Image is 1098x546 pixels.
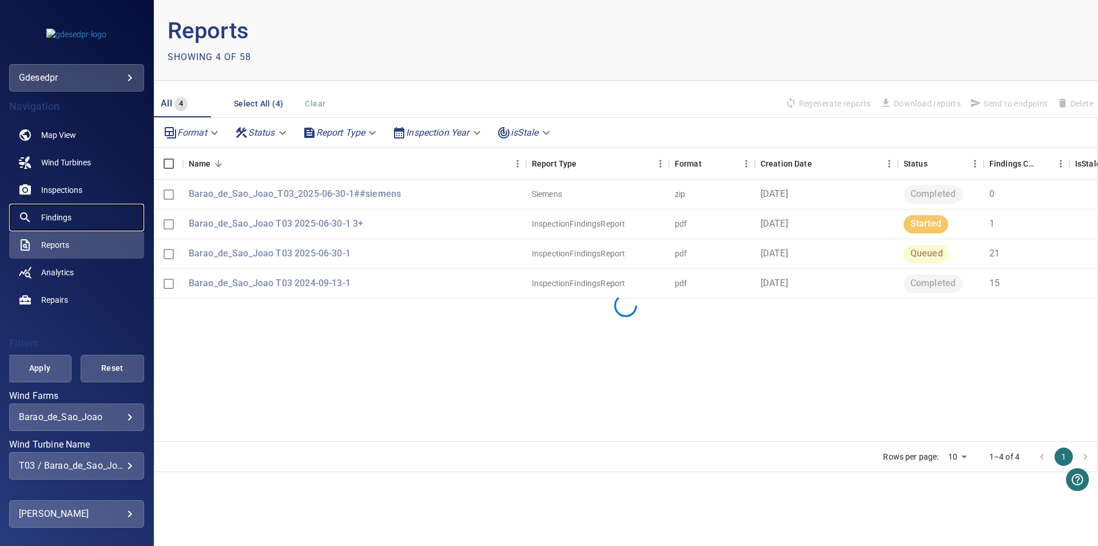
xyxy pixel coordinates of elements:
h4: Filters [9,338,144,349]
span: Reset [95,361,130,375]
p: Showing 4 of 58 [168,50,251,64]
div: Status [898,148,984,180]
div: Status [904,148,928,180]
div: gdesedpr [9,64,144,92]
div: Format [669,148,755,180]
div: T03 / Barao_de_Sao_Joao [19,460,134,471]
span: Findings [41,212,71,223]
p: Rows per page: [883,451,938,462]
span: Repairs [41,294,68,306]
div: Report Type [526,148,669,180]
button: Menu [881,155,898,172]
div: Name [189,148,211,180]
button: Reset [81,355,144,382]
div: isStale [492,122,557,143]
button: Menu [738,155,755,172]
div: Creation Date [755,148,898,180]
div: Creation Date [761,148,812,180]
div: Findings Count [989,148,1036,180]
div: Format [159,122,225,143]
em: Inspection Year [406,127,469,138]
button: Sort [210,156,226,172]
div: Status [230,122,293,143]
div: Wind Turbine Name [9,452,144,480]
label: Wind Turbine Name [9,440,144,449]
div: Findings Count [984,148,1069,180]
em: isStale [511,127,539,138]
div: [PERSON_NAME] [19,505,134,523]
button: Sort [576,156,592,172]
a: reports active [9,231,144,259]
a: repairs noActive [9,286,144,314]
em: Report Type [316,127,365,138]
button: Menu [652,155,669,172]
button: page 1 [1055,448,1073,466]
button: Menu [1052,155,1069,172]
h4: Navigation [9,101,144,112]
button: Menu [509,155,526,172]
button: Sort [702,156,718,172]
button: Select All (4) [229,93,288,114]
div: Format [675,148,702,180]
div: Report Type [298,122,384,143]
a: analytics noActive [9,259,144,286]
p: 1–4 of 4 [989,451,1020,462]
img: gdesedpr-logo [46,29,106,40]
span: Map View [41,129,76,141]
span: Inspections [41,184,82,196]
div: Report Type [532,148,577,180]
button: Menu [966,155,984,172]
a: inspections noActive [9,176,144,204]
span: Apply [22,361,57,375]
button: Sort [928,156,944,172]
button: Sort [812,156,828,172]
div: Name [183,148,526,180]
span: Reports [41,239,69,251]
a: findings noActive [9,204,144,231]
span: Analytics [41,267,74,278]
p: Reports [168,14,626,48]
div: Inspection Year [388,122,487,143]
div: Barao_de_Sao_Joao [19,412,134,422]
span: All [161,98,172,109]
button: Sort [1036,156,1052,172]
button: Apply [8,355,71,382]
em: Status [248,127,275,138]
div: 10 [944,449,971,465]
nav: pagination navigation [1031,448,1096,466]
em: Format [177,127,207,138]
a: map noActive [9,121,144,149]
a: windturbines noActive [9,149,144,176]
span: Wind Turbines [41,157,91,168]
div: gdesedpr [19,69,134,87]
span: 4 [174,97,188,110]
label: Wind Farms [9,391,144,401]
div: Wind Farms [9,403,144,431]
